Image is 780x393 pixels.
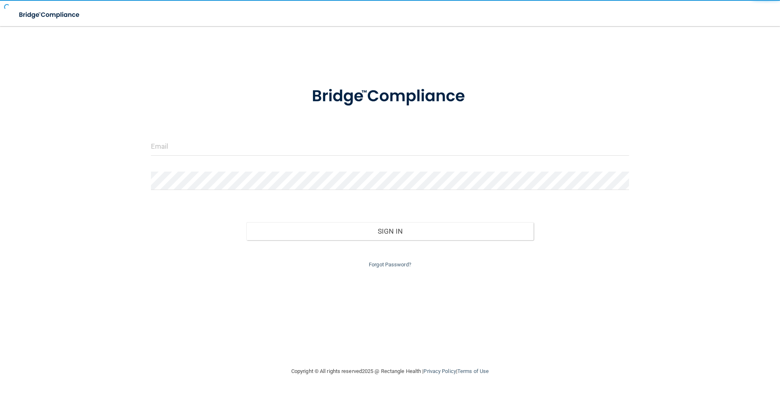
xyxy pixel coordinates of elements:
a: Terms of Use [457,368,489,374]
div: Copyright © All rights reserved 2025 @ Rectangle Health | | [241,358,539,384]
button: Sign In [246,222,534,240]
a: Forgot Password? [369,261,411,268]
a: Privacy Policy [423,368,456,374]
img: bridge_compliance_login_screen.278c3ca4.svg [12,7,87,23]
img: bridge_compliance_login_screen.278c3ca4.svg [295,75,485,118]
input: Email [151,137,629,156]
